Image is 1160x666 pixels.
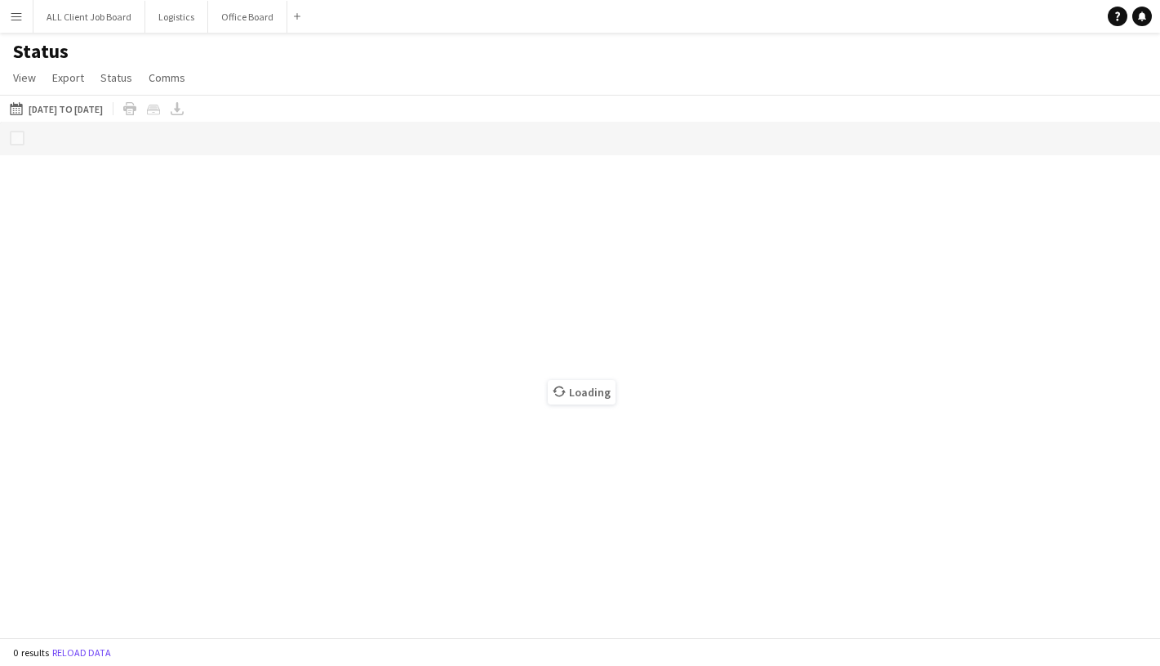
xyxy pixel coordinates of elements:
a: Comms [142,67,192,88]
button: [DATE] to [DATE] [7,99,106,118]
button: Office Board [208,1,287,33]
a: View [7,67,42,88]
button: Logistics [145,1,208,33]
button: ALL Client Job Board [33,1,145,33]
span: Loading [548,380,616,405]
a: Export [46,67,91,88]
button: Reload data [49,644,114,662]
span: Comms [149,70,185,85]
span: View [13,70,36,85]
span: Export [52,70,84,85]
span: Status [100,70,132,85]
a: Status [94,67,139,88]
